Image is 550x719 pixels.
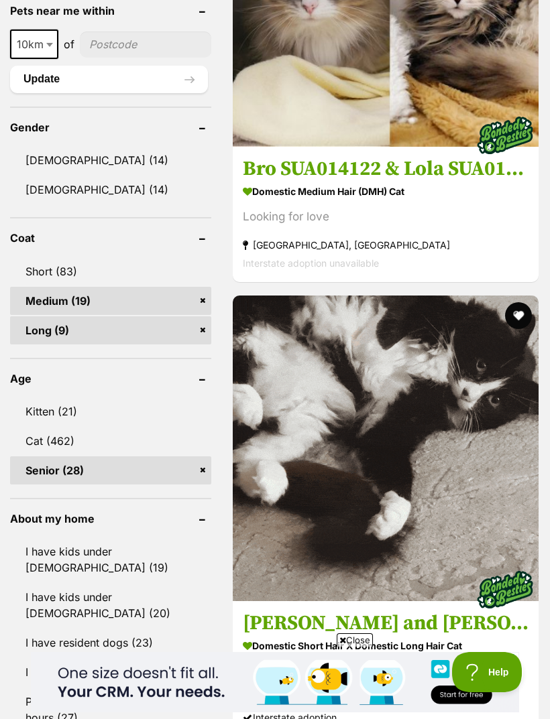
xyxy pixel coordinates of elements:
[10,316,211,344] a: Long (9)
[10,5,211,17] header: Pets near me within
[10,66,208,92] button: Update
[10,456,211,484] a: Senior (28)
[452,652,523,692] iframe: Help Scout Beacon - Open
[243,208,529,226] div: Looking for love
[10,29,58,59] span: 10km
[10,397,211,426] a: Kitten (21)
[1,1,12,12] img: consumer-privacy-logo.png
[10,427,211,455] a: Cat (462)
[10,583,211,627] a: I have kids under [DEMOGRAPHIC_DATA] (20)
[187,1,200,11] img: iconc.png
[243,237,529,255] strong: [GEOGRAPHIC_DATA], [GEOGRAPHIC_DATA]
[10,257,211,285] a: Short (83)
[233,296,539,601] img: Walter and Jinx - Domestic Short Hair x Domestic Long Hair Cat
[233,147,539,283] a: Bro SUA014122 & Lola SUA014121 Domestic Medium Hair (DMH) Cat Looking for love [GEOGRAPHIC_DATA],...
[243,182,529,202] strong: Domestic Medium Hair (DMH) Cat
[10,513,211,525] header: About my home
[10,287,211,315] a: Medium (19)
[505,302,532,329] button: favourite
[31,652,519,712] iframe: Advertisement
[472,103,539,170] img: bonded besties
[472,556,539,623] img: bonded besties
[10,146,211,174] a: [DEMOGRAPHIC_DATA] (14)
[10,121,211,133] header: Gender
[243,610,529,636] h3: [PERSON_NAME] and [PERSON_NAME]
[10,176,211,204] a: [DEMOGRAPHIC_DATA] (14)
[64,36,74,52] span: of
[10,629,211,657] a: I have resident dogs (23)
[243,157,529,182] h3: Bro SUA014122 & Lola SUA014121
[243,636,529,655] strong: Domestic Short Hair x Domestic Long Hair Cat
[80,31,211,57] input: postcode
[337,633,373,647] span: Close
[10,658,211,686] a: I have resident cats (20)
[189,1,200,12] img: consumer-privacy-logo.png
[10,232,211,244] header: Coat
[11,35,57,54] span: 10km
[243,258,379,269] span: Interstate adoption unavailable
[10,537,211,582] a: I have kids under [DEMOGRAPHIC_DATA] (19)
[188,1,201,12] a: Privacy Notification
[10,373,211,385] header: Age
